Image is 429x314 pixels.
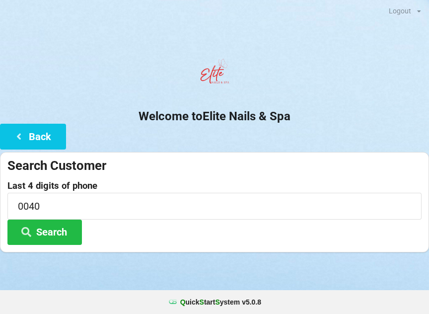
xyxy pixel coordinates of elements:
button: Search [7,220,82,245]
b: uick tart ystem v 5.0.8 [180,297,261,307]
span: S [200,298,204,306]
span: S [215,298,219,306]
img: favicon.ico [168,297,178,307]
div: Search Customer [7,157,422,174]
span: Q [180,298,186,306]
input: 0000 [7,193,422,219]
img: EliteNailsSpa-Logo1.png [195,54,234,94]
div: Logout [389,7,411,14]
label: Last 4 digits of phone [7,181,422,191]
